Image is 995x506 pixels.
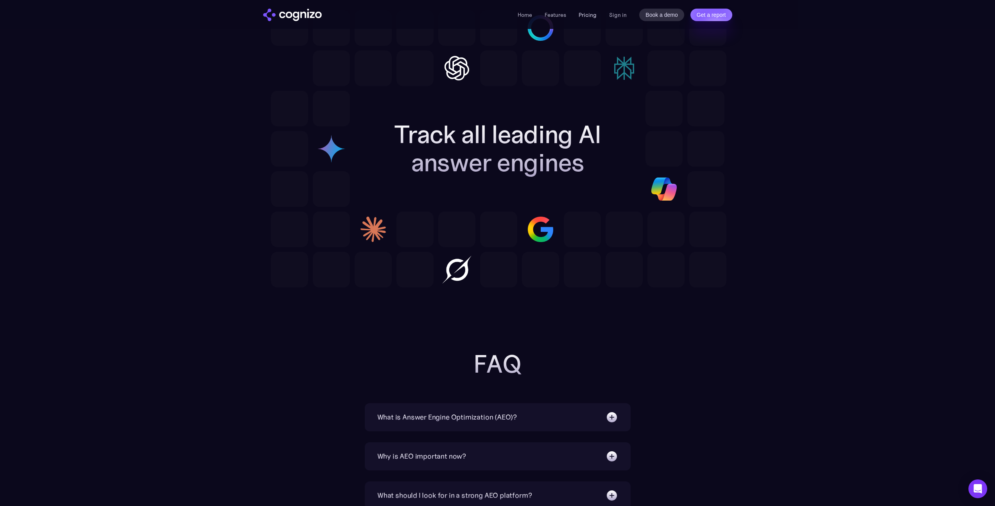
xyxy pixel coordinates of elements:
[341,350,654,378] h2: FAQ
[263,9,322,21] a: home
[609,10,627,20] a: Sign in
[518,11,532,18] a: Home
[263,9,322,21] img: cognizo logo
[690,9,732,21] a: Get a report
[579,11,597,18] a: Pricing
[545,11,566,18] a: Features
[377,451,466,462] div: Why is AEO important now?
[377,490,532,501] div: What should I look for in a strong AEO platform?
[968,479,987,498] div: Open Intercom Messenger
[639,9,684,21] a: Book a demo
[377,412,517,423] div: What is Answer Engine Optimization (AEO)?
[363,120,632,177] h2: Track all leading AI answer engines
